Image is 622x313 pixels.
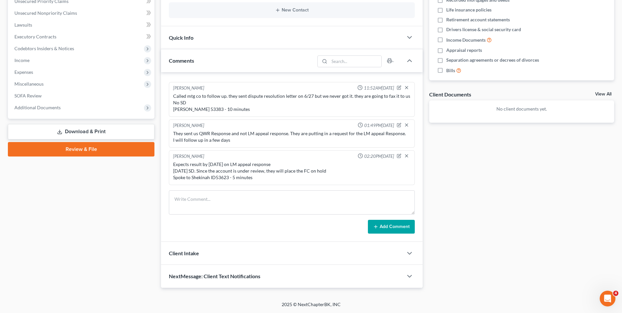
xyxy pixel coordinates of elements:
p: No client documents yet. [434,106,609,112]
span: Codebtors Insiders & Notices [14,46,74,51]
div: Client Documents [429,91,471,98]
a: Review & File [8,142,154,156]
a: Unsecured Nonpriority Claims [9,7,154,19]
div: 2025 © NextChapterBK, INC [124,301,498,313]
a: Lawsuits [9,19,154,31]
span: Appraisal reports [446,47,482,53]
span: Income [14,57,30,63]
input: Search... [329,56,381,67]
span: Executory Contracts [14,34,56,39]
span: Expenses [14,69,33,75]
span: Comments [169,57,194,64]
div: [PERSON_NAME] [173,122,204,129]
span: Client Intake [169,250,199,256]
span: Income Documents [446,37,486,43]
span: 01:49PM[DATE] [364,122,394,129]
span: Drivers license & social security card [446,26,521,33]
span: 4 [613,291,618,296]
span: Lawsuits [14,22,32,28]
span: Bills [446,67,455,74]
a: View All [595,92,612,96]
span: Retirement account statements [446,16,510,23]
span: Life insurance policies [446,7,492,13]
div: They sent us QWR Response and not LM appeal response. They are putting in a request for the LM ap... [173,130,411,143]
div: [PERSON_NAME] [173,153,204,160]
span: 02:20PM[DATE] [364,153,394,159]
span: Unsecured Nonpriority Claims [14,10,77,16]
div: [PERSON_NAME] [173,85,204,92]
span: NextMessage: Client Text Notifications [169,273,260,279]
a: Download & Print [8,124,154,139]
span: SOFA Review [14,93,42,98]
button: New Contact [174,8,410,13]
div: Expects result by [DATE] on LM appeal response [DATE] SD. Since the account is under review, they... [173,161,411,181]
span: Separation agreements or decrees of divorces [446,57,539,63]
span: Additional Documents [14,105,61,110]
span: Quick Info [169,34,193,41]
button: Add Comment [368,220,415,234]
a: Executory Contracts [9,31,154,43]
span: 11:52AM[DATE] [364,85,394,91]
iframe: Intercom live chat [600,291,615,306]
span: Miscellaneous [14,81,44,87]
div: Called mtg co to follow up. they sent dispute resolution letter on 6/27 but we never got it. they... [173,93,411,113]
a: SOFA Review [9,90,154,102]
